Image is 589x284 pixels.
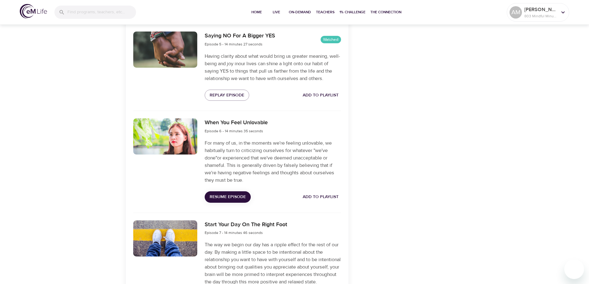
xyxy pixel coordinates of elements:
h6: When You Feel Unlovable [205,118,268,127]
span: The Connection [370,9,401,15]
span: Resume Episode [210,193,246,201]
span: Home [249,9,264,15]
span: Replay Episode [210,91,244,99]
span: Add to Playlist [303,193,339,201]
p: [PERSON_NAME] [524,6,557,13]
span: 1% Challenge [339,9,365,15]
span: On-Demand [289,9,311,15]
span: Live [269,9,284,15]
p: For many of us, in the moments we're feeling unlovable, we habitually turn to criticizing ourselv... [205,139,341,184]
button: Add to Playlist [300,191,341,203]
img: logo [20,4,47,19]
div: AM [510,6,522,19]
h6: Start Your Day On The Right Foot [205,220,287,229]
h6: Saying NO For A Bigger YES [205,32,275,40]
iframe: Button to launch messaging window [564,259,584,279]
span: Episode 5 - 14 minutes 27 seconds [205,42,262,47]
p: Having clarity about what would bring us greater meaning, well-being and joy inour lives can shin... [205,53,341,82]
input: Find programs, teachers, etc... [67,6,136,19]
span: Watched [321,37,341,43]
button: Add to Playlist [300,90,341,101]
span: Teachers [316,9,335,15]
span: Episode 6 - 14 minutes 35 seconds [205,129,263,134]
p: 803 Mindful Minutes [524,13,557,19]
button: Replay Episode [205,90,249,101]
span: Episode 7 - 14 minutes 46 seconds [205,230,263,235]
button: Resume Episode [205,191,251,203]
span: Add to Playlist [303,91,339,99]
